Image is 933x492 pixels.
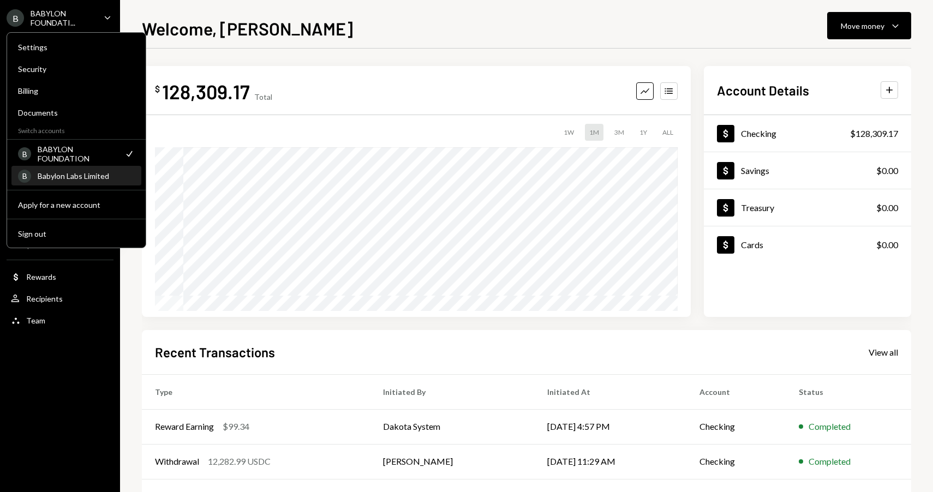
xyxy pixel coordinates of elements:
div: Switch accounts [7,124,146,135]
div: 128,309.17 [162,79,250,104]
div: Treasury [741,202,774,213]
button: Move money [827,12,911,39]
div: Apply for a new account [18,200,135,209]
h1: Welcome, [PERSON_NAME] [142,17,353,39]
div: Recipients [26,294,63,303]
a: Documents [11,103,141,122]
th: Initiated By [370,374,534,409]
a: Team [7,310,113,330]
div: View all [869,347,898,358]
div: Cards [741,239,763,250]
a: BBabylon Labs Limited [11,166,141,185]
div: 1M [585,124,603,141]
div: $99.34 [223,420,249,433]
a: Settings [11,37,141,57]
div: Completed [809,455,851,468]
td: Checking [686,444,786,479]
button: Sign out [11,224,141,244]
div: 12,282.99 USDC [208,455,271,468]
div: 3M [610,124,629,141]
td: [DATE] 4:57 PM [534,409,686,444]
h2: Account Details [717,81,809,99]
th: Type [142,374,370,409]
div: Total [254,92,272,101]
a: Checking$128,309.17 [704,115,911,152]
a: Cards$0.00 [704,226,911,263]
td: Checking [686,409,786,444]
a: Security [11,59,141,79]
div: Completed [809,420,851,433]
div: Team [26,316,45,325]
div: $0.00 [876,201,898,214]
th: Initiated At [534,374,686,409]
td: [DATE] 11:29 AM [534,444,686,479]
div: $0.00 [876,164,898,177]
div: BABYLON FOUNDATION [38,145,117,163]
td: [PERSON_NAME] [370,444,534,479]
div: B [18,170,31,183]
div: BABYLON FOUNDATI... [31,9,95,27]
div: ALL [658,124,678,141]
th: Account [686,374,786,409]
th: Status [786,374,911,409]
div: Documents [18,108,135,117]
div: Savings [741,165,769,176]
a: Savings$0.00 [704,152,911,189]
a: Billing [11,81,141,100]
div: Reward Earning [155,420,214,433]
div: Billing [18,86,135,95]
a: Rewards [7,267,113,286]
div: $128,309.17 [850,127,898,140]
button: Apply for a new account [11,195,141,215]
div: Withdrawal [155,455,199,468]
a: Recipients [7,289,113,308]
div: B [7,9,24,27]
div: B [18,147,31,160]
h2: Recent Transactions [155,343,275,361]
div: $ [155,83,160,94]
div: Security [18,64,135,74]
div: Settings [18,43,135,52]
div: Sign out [18,229,135,238]
div: $0.00 [876,238,898,251]
div: 1Y [635,124,651,141]
div: Rewards [26,272,56,281]
a: View all [869,346,898,358]
div: 1W [559,124,578,141]
div: Move money [841,20,884,32]
a: Treasury$0.00 [704,189,911,226]
td: Dakota System [370,409,534,444]
div: Checking [741,128,776,139]
div: Babylon Labs Limited [38,171,135,181]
